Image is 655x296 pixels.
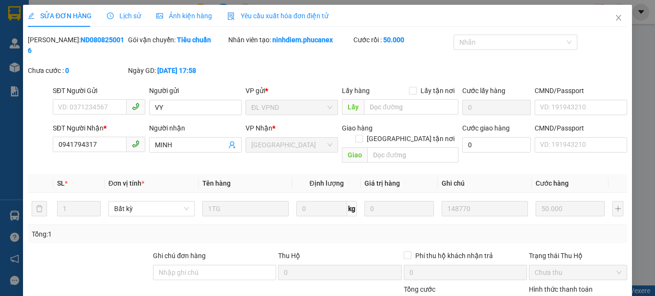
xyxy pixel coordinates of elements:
b: 50.000 [383,36,404,44]
span: Lịch sử [107,12,141,20]
div: VP gửi [246,85,338,96]
div: Chưa cước : [28,65,126,76]
span: Tổng cước [404,285,435,293]
span: ĐL VPND [251,100,332,115]
label: Cước lấy hàng [462,87,505,95]
span: SL [57,179,65,187]
input: Dọc đường [364,99,458,115]
img: icon [227,12,235,20]
span: clock-circle [107,12,114,19]
span: ĐL Quận 1 [251,138,332,152]
span: Lấy tận nơi [417,85,458,96]
span: Phí thu hộ khách nhận trả [411,250,497,261]
span: Giá trị hàng [364,179,400,187]
span: Đơn vị tính [108,179,144,187]
div: Nhân viên tạo: [228,35,351,45]
span: [GEOGRAPHIC_DATA] tận nơi [363,133,458,144]
span: user-add [228,141,236,149]
span: kg [347,201,357,216]
span: Định lượng [309,179,343,187]
div: SĐT Người Nhận [53,123,145,133]
span: edit [28,12,35,19]
span: Thu Hộ [278,252,300,260]
span: Lấy hàng [342,87,370,95]
div: Người gửi [149,85,242,96]
div: [PERSON_NAME]: [28,35,126,56]
span: close [615,14,622,22]
b: [DATE] 17:58 [157,67,196,74]
button: plus [612,201,623,216]
div: Gói vận chuyển: [128,35,226,45]
button: delete [32,201,47,216]
div: Cước rồi : [353,35,452,45]
input: Ghi Chú [442,201,528,216]
div: CMND/Passport [535,123,627,133]
b: 0 [65,67,69,74]
label: Ghi chú đơn hàng [153,252,206,260]
button: Close [605,5,632,32]
span: phone [132,103,140,110]
input: VD: Bàn, Ghế [202,201,289,216]
div: Ngày GD: [128,65,226,76]
b: ninhdiem.phucanex [272,36,333,44]
span: picture [156,12,163,19]
span: Lấy [342,99,364,115]
span: Bất kỳ [114,201,189,216]
span: phone [132,140,140,148]
input: Ghi chú đơn hàng [153,265,276,280]
div: SĐT Người Gửi [53,85,145,96]
span: VP Nhận [246,124,272,132]
div: Trạng thái Thu Hộ [529,250,627,261]
span: Giao hàng [342,124,373,132]
span: Chưa thu [535,265,621,280]
span: Yêu cầu xuất hóa đơn điện tử [227,12,328,20]
div: Tổng: 1 [32,229,254,239]
input: Cước lấy hàng [462,100,531,115]
input: 0 [536,201,605,216]
input: 0 [364,201,433,216]
label: Cước giao hàng [462,124,510,132]
span: Giao [342,147,367,163]
span: Ảnh kiện hàng [156,12,212,20]
th: Ghi chú [438,174,532,193]
div: CMND/Passport [535,85,627,96]
div: Người nhận [149,123,242,133]
span: SỬA ĐƠN HÀNG [28,12,92,20]
label: Hình thức thanh toán [529,285,593,293]
b: Tiêu chuẩn [177,36,211,44]
span: Cước hàng [536,179,569,187]
span: Tên hàng [202,179,231,187]
input: Dọc đường [367,147,458,163]
input: Cước giao hàng [462,137,531,153]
